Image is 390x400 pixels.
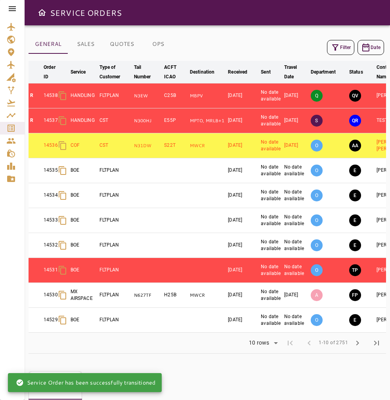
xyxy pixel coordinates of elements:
td: FLTPLAN [98,258,132,283]
td: No date available [283,183,309,208]
span: Received [228,67,258,77]
div: Travel Date [284,63,297,82]
p: A [311,289,323,301]
td: HANDLING [69,83,98,108]
p: R [30,117,40,124]
td: FLTPLAN [98,158,132,183]
button: AWAITING ASSIGNMENT [349,140,361,152]
td: [DATE] [226,258,259,283]
p: Q [311,90,323,102]
span: Status [349,67,373,77]
span: Travel Date [284,63,308,82]
p: 14536 [44,142,58,149]
td: FLTPLAN [98,83,132,108]
span: last_page [372,338,381,348]
td: FLTPLAN [98,233,132,258]
p: O [311,165,323,176]
td: C25B [162,83,188,108]
p: MPTO, MRLB, MGGT [190,118,225,124]
div: 10 rows [247,339,271,346]
td: No date available [259,308,283,333]
td: No date available [259,258,283,283]
td: COF [69,133,98,158]
td: No date available [283,258,309,283]
p: S [311,115,323,127]
td: No date available [259,108,283,133]
button: SALES [68,35,103,54]
div: Destination [190,67,214,77]
td: E55P [162,108,188,133]
p: 14537 [44,117,58,124]
td: [DATE] [226,233,259,258]
td: [DATE] [226,308,259,333]
button: QUOTE VALIDATED [349,90,361,102]
span: ACFT ICAO [164,63,187,82]
td: No date available [283,208,309,233]
td: FLTPLAN [98,283,132,308]
td: FLTPLAN [98,208,132,233]
td: BOE [69,158,98,183]
td: FLTPLAN [98,183,132,208]
span: Department [311,67,346,77]
button: Open drawer [34,5,50,21]
td: [DATE] [226,283,259,308]
td: BOE [69,233,98,258]
span: chevron_right [353,338,362,348]
p: O [311,140,323,152]
span: Type of Customer [99,63,131,82]
span: Destination [190,67,225,77]
p: MWCR [190,142,225,149]
td: [DATE] [226,108,259,133]
button: GENERAL [29,35,68,54]
p: 14529 [44,317,58,323]
p: 14533 [44,217,58,224]
button: TRIP PREPARATION [349,264,361,276]
button: EXECUTION [349,165,361,176]
td: No date available [259,208,283,233]
p: O [311,314,323,326]
td: [DATE] [283,83,309,108]
td: S22T [162,133,188,158]
button: EXECUTION [349,190,361,201]
td: [DATE] [283,133,309,158]
div: Type of Customer [99,63,120,82]
div: basic tabs example [29,35,176,54]
td: BOE [69,308,98,333]
td: [DATE] [283,108,309,133]
p: 14535 [44,167,58,174]
td: H25B [162,283,188,308]
div: Sent [261,67,271,77]
p: O [311,214,323,226]
td: [DATE] [226,133,259,158]
p: O [311,264,323,276]
p: 14538 [44,92,58,99]
td: No date available [259,133,283,158]
td: CST [98,108,132,133]
td: BOE [69,183,98,208]
button: Date [357,40,384,55]
td: MX AIRSPACE [69,283,98,308]
button: FINAL PREPARATION [349,289,361,301]
button: EXECUTION [349,239,361,251]
td: CST [98,133,132,158]
p: N3EW [134,93,161,99]
button: QUOTE REQUESTED [349,115,361,127]
td: HANDLING [69,108,98,133]
td: No date available [259,83,283,108]
span: Last Page [367,334,386,353]
span: 1-10 of 2751 [319,339,348,347]
td: [DATE] [226,83,259,108]
td: No date available [283,158,309,183]
span: Tail Number [134,63,161,82]
td: No date available [259,158,283,183]
span: Sent [261,67,281,77]
p: 14532 [44,242,58,248]
div: 10 rows [244,337,281,349]
button: Filter [327,40,354,55]
td: [DATE] [283,283,309,308]
p: R [30,92,40,99]
div: ACFT ICAO [164,63,176,82]
span: Order ID [44,63,67,82]
td: BOE [69,208,98,233]
div: Service [71,67,86,77]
